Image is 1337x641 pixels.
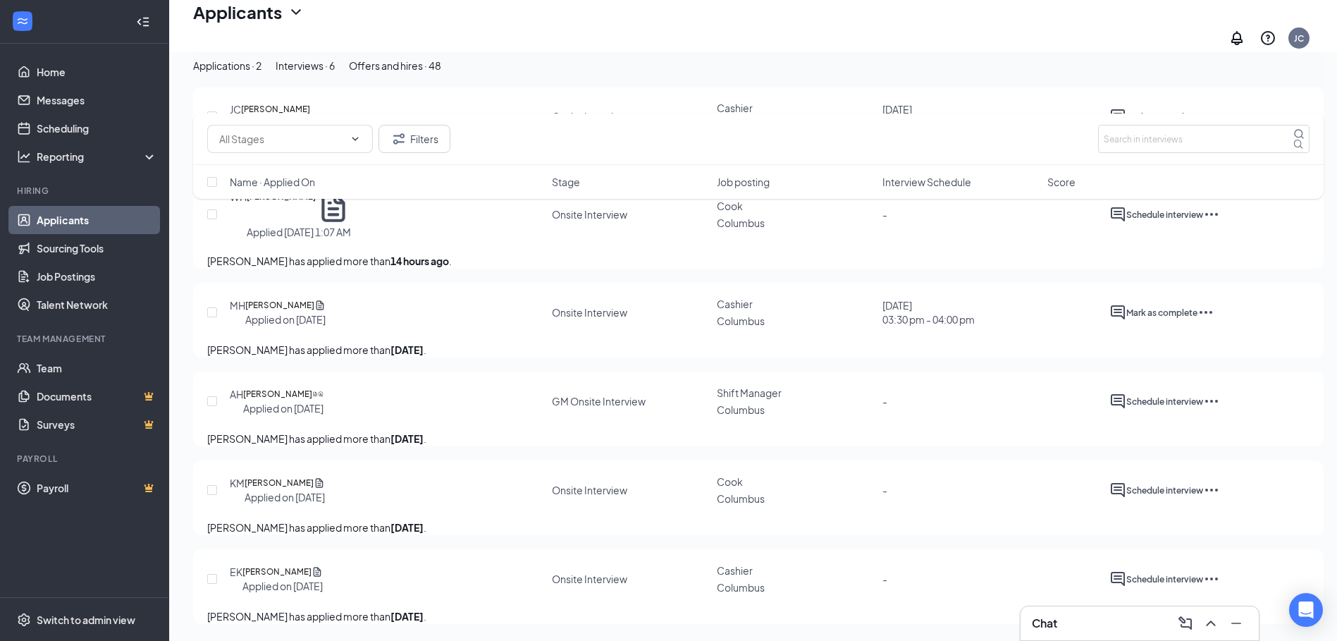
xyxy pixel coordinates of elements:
[193,58,261,73] div: Applications · 2
[37,410,157,439] a: SurveysCrown
[552,175,580,189] span: Stage
[1126,574,1203,585] span: Schedule interview
[882,208,887,221] span: -
[1126,209,1203,220] span: Schedule interview
[1200,612,1222,635] button: ChevronUp
[1177,615,1194,632] svg: ComposeMessage
[1109,482,1126,499] svg: ActiveChat
[1294,32,1304,44] div: JC
[243,401,324,415] div: Applied on [DATE]
[245,312,326,326] div: Applied on [DATE]
[37,474,157,502] a: PayrollCrown
[230,476,245,490] div: KM
[230,175,315,189] span: Name · Applied On
[717,564,753,577] span: Cashier
[17,185,154,197] div: Hiring
[552,305,627,319] div: Onsite Interview
[378,125,450,153] button: Filter Filters
[37,58,157,86] a: Home
[390,521,424,534] b: [DATE]
[717,580,873,594] p: Columbus
[882,484,887,496] span: -
[882,175,971,189] span: Interview Schedule
[312,387,318,401] svg: Document
[245,476,314,490] h5: [PERSON_NAME]
[37,354,157,382] a: Team
[1203,482,1220,499] svg: Ellipses
[1098,125,1310,153] input: Search in interviews
[717,314,873,328] p: Columbus
[219,131,344,147] input: All Stages
[37,262,157,291] a: Job Postings
[1225,612,1247,635] button: Minimize
[37,613,135,627] div: Switch to admin view
[717,298,753,310] span: Cashier
[717,175,770,189] span: Job posting
[207,520,1310,535] p: [PERSON_NAME] has applied more than .
[1203,393,1220,410] svg: Ellipses
[1174,612,1197,635] button: ComposeMessage
[390,130,407,147] svg: Filter
[1203,570,1220,587] svg: Ellipses
[1126,307,1197,318] span: Mark as complete
[390,343,424,356] b: [DATE]
[350,133,361,145] svg: ChevronDown
[207,609,1310,624] p: [PERSON_NAME] has applied more than .
[717,475,743,488] span: Cook
[1289,593,1323,627] div: Open Intercom Messenger
[242,579,323,593] div: Applied on [DATE]
[390,432,424,445] b: [DATE]
[1126,206,1203,223] button: Schedule interview
[717,216,873,230] p: Columbus
[312,565,323,579] svg: Document
[390,610,424,623] b: [DATE]
[288,4,304,20] svg: ChevronDown
[1126,570,1203,587] button: Schedule interview
[37,149,158,164] div: Reporting
[318,387,324,401] svg: SourcingTools
[136,15,150,29] svg: Collapse
[207,431,1310,446] p: [PERSON_NAME] has applied more than .
[37,234,157,262] a: Sourcing Tools
[882,313,975,326] span: 03:30 pm - 04:00 pm
[1126,393,1203,410] button: Schedule interview
[230,565,242,579] div: EK
[276,58,335,73] div: Interviews · 6
[1202,615,1219,632] svg: ChevronUp
[207,342,1310,358] p: [PERSON_NAME] has applied more than .
[230,387,243,401] div: AH
[1109,206,1126,223] svg: ActiveChat
[1228,30,1245,47] svg: Notifications
[349,58,441,73] div: Offers and hires · 48
[247,225,351,239] div: Applied [DATE] 1:07 AM
[207,253,1310,269] p: [PERSON_NAME] has applied more than .
[882,298,975,326] div: [DATE]
[1109,304,1126,321] svg: ActiveChat
[390,255,449,267] b: 14 hours ago
[37,382,157,410] a: DocumentsCrown
[1126,304,1197,321] button: Mark as complete
[1197,304,1214,321] svg: Ellipses
[1126,485,1203,496] span: Schedule interview
[1126,396,1203,407] span: Schedule interview
[1228,615,1245,632] svg: Minimize
[717,492,873,506] p: Columbus
[37,206,157,234] a: Applicants
[245,298,314,312] h5: [PERSON_NAME]
[717,386,782,399] span: Shift Manager
[882,395,887,408] span: -
[17,333,154,345] div: Team Management
[717,403,873,417] p: Columbus
[245,490,325,504] div: Applied on [DATE]
[1203,206,1220,223] svg: Ellipses
[882,573,887,585] span: -
[1109,393,1126,410] svg: ActiveChat
[1032,616,1057,631] h3: Chat
[314,298,326,312] svg: Document
[243,387,312,401] h5: [PERSON_NAME]
[230,298,245,312] div: MH
[37,86,157,114] a: Messages
[552,483,627,497] div: Onsite Interview
[1259,30,1276,47] svg: QuestionInfo
[552,207,627,221] div: Onsite Interview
